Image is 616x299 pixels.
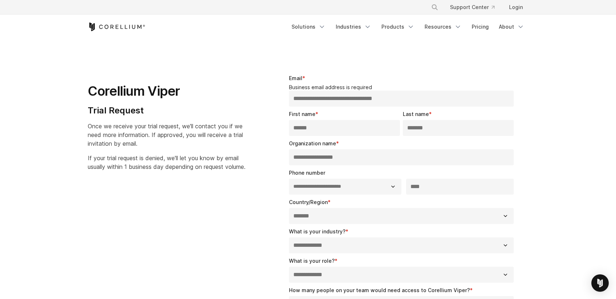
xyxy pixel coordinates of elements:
a: About [495,20,529,33]
div: Navigation Menu [422,1,529,14]
span: Once we receive your trial request, we'll contact you if we need more information. If approved, y... [88,122,243,147]
div: Open Intercom Messenger [591,274,609,292]
a: Products [377,20,419,33]
a: Resources [420,20,466,33]
a: Login [503,1,529,14]
span: Phone number [289,170,325,176]
span: Last name [403,111,429,117]
legend: Business email address is required [289,84,517,91]
span: How many people on your team would need access to Corellium Viper? [289,287,470,293]
span: Email [289,75,302,81]
a: Industries [331,20,376,33]
span: First name [289,111,315,117]
button: Search [428,1,441,14]
span: What is your industry? [289,228,346,234]
a: Pricing [467,20,493,33]
h1: Corellium Viper [88,83,245,99]
div: Navigation Menu [287,20,529,33]
a: Solutions [287,20,330,33]
span: What is your role? [289,258,335,264]
span: Organization name [289,140,336,146]
a: Support Center [444,1,500,14]
span: If your trial request is denied, we'll let you know by email usually within 1 business day depend... [88,154,245,170]
a: Corellium Home [88,22,145,31]
span: Country/Region [289,199,328,205]
h4: Trial Request [88,105,245,116]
